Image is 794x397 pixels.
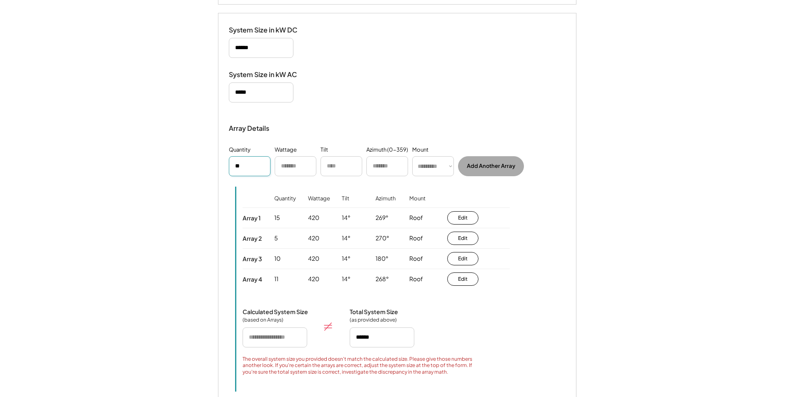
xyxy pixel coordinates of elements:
[274,275,278,283] div: 11
[342,195,349,214] div: Tilt
[342,214,351,222] div: 14°
[243,317,284,323] div: (based on Arrays)
[321,146,328,154] div: Tilt
[412,146,428,154] div: Mount
[409,255,423,263] div: Roof
[229,146,250,154] div: Quantity
[274,255,281,263] div: 10
[342,234,351,242] div: 14°
[308,275,319,283] div: 420
[350,308,398,315] div: Total System Size
[350,317,397,323] div: (as provided above)
[274,234,278,242] div: 5
[376,214,388,222] div: 269°
[409,214,423,222] div: Roof
[308,234,319,242] div: 420
[409,275,423,283] div: Roof
[243,356,482,375] div: The overall system size you provided doesn't match the calculated size. Please give those numbers...
[229,70,312,79] div: System Size in kW AC
[447,252,478,265] button: Edit
[308,195,330,214] div: Wattage
[447,211,478,225] button: Edit
[243,255,262,262] div: Array 3
[229,123,271,133] div: Array Details
[243,214,260,222] div: Array 1
[275,146,297,154] div: Wattage
[366,146,408,154] div: Azimuth (0-359)
[342,255,351,263] div: 14°
[274,214,280,222] div: 15
[243,308,308,315] div: Calculated System Size
[409,195,426,214] div: Mount
[376,195,396,214] div: Azimuth
[243,235,262,242] div: Array 2
[447,272,478,286] button: Edit
[308,255,319,263] div: 420
[376,255,388,263] div: 180°
[409,234,423,242] div: Roof
[243,275,262,283] div: Array 4
[458,156,524,176] button: Add Another Array
[274,195,296,214] div: Quantity
[308,214,319,222] div: 420
[342,275,351,283] div: 14°
[447,232,478,245] button: Edit
[229,26,312,35] div: System Size in kW DC
[376,234,389,242] div: 270°
[376,275,389,283] div: 268°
